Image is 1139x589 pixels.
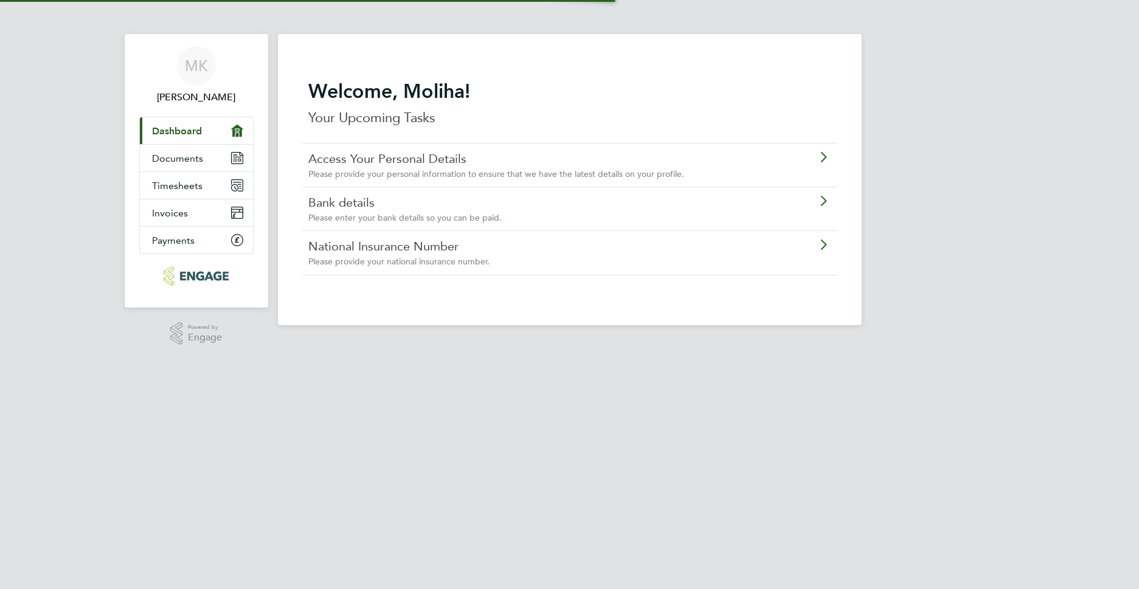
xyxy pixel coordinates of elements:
img: morganhunt-logo-retina.png [164,266,229,286]
a: Bank details [308,195,763,210]
a: Invoices [140,199,253,226]
a: National Insurance Number [308,238,763,254]
a: Documents [140,145,253,171]
a: Access Your Personal Details [308,151,763,167]
span: Timesheets [152,180,203,191]
span: Invoices [152,207,188,219]
span: MK [185,58,208,74]
span: Dashboard [152,125,202,137]
a: Powered byEngage [170,322,222,345]
p: Your Upcoming Tasks [308,108,831,128]
span: Please provide your national insurance number. [308,256,490,267]
a: Go to home page [139,266,254,286]
span: Engage [188,332,222,343]
nav: Main navigation [125,34,268,308]
span: Moliha Khatun [139,90,254,105]
h2: Welcome, Moliha! [308,79,831,103]
a: Payments [140,227,253,253]
span: Please provide your personal information to ensure that we have the latest details on your profile. [308,168,684,179]
a: Timesheets [140,172,253,199]
a: MK[PERSON_NAME] [139,46,254,105]
span: Documents [152,153,203,164]
a: Dashboard [140,117,253,144]
span: Payments [152,235,195,246]
span: Powered by [188,322,222,332]
span: Please enter your bank details so you can be paid. [308,212,502,223]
